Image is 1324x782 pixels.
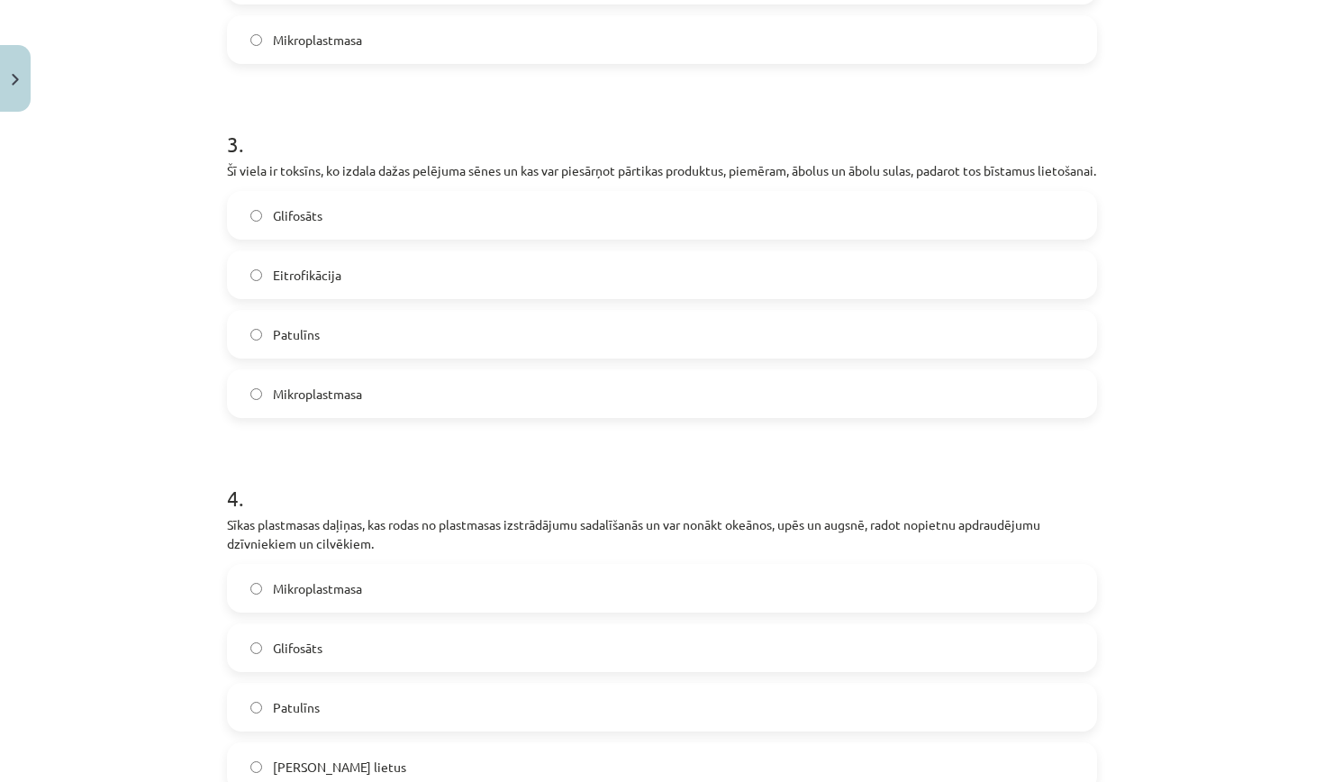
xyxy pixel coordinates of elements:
span: Mikroplastmasa [273,579,362,598]
p: Sīkas plastmasas daļiņas, kas rodas no plastmasas izstrādājumu sadalīšanās un var nonākt okeānos,... [227,515,1097,553]
input: Mikroplastmasa [250,34,262,46]
h1: 4 . [227,454,1097,510]
span: Patulīns [273,325,320,344]
input: [PERSON_NAME] lietus [250,761,262,773]
span: Patulīns [273,698,320,717]
input: Glifosāts [250,210,262,222]
img: icon-close-lesson-0947bae3869378f0d4975bcd49f059093ad1ed9edebbc8119c70593378902aed.svg [12,74,19,86]
input: Patulīns [250,329,262,341]
input: Mikroplastmasa [250,583,262,595]
span: Glifosāts [273,639,322,658]
input: Mikroplastmasa [250,388,262,400]
p: Šī viela ir toksīns, ko izdala dažas pelējuma sēnes un kas var piesārņot pārtikas produktus, piem... [227,161,1097,180]
input: Glifosāts [250,642,262,654]
input: Eitrofikācija [250,269,262,281]
span: Glifosāts [273,206,322,225]
span: Mikroplastmasa [273,385,362,404]
span: Mikroplastmasa [273,31,362,50]
span: [PERSON_NAME] lietus [273,758,406,777]
input: Patulīns [250,702,262,714]
h1: 3 . [227,100,1097,156]
span: Eitrofikācija [273,266,341,285]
